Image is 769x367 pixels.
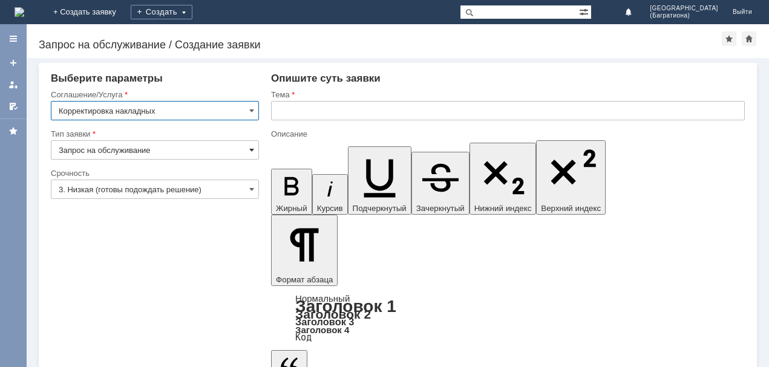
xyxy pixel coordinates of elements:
[470,143,537,215] button: Нижний индекс
[474,204,532,213] span: Нижний индекс
[51,130,257,138] div: Тип заявки
[295,307,371,321] a: Заголовок 2
[722,31,736,46] div: Добавить в избранное
[131,5,192,19] div: Создать
[271,215,338,286] button: Формат абзаца
[276,275,333,284] span: Формат абзаца
[353,204,407,213] span: Подчеркнутый
[650,12,718,19] span: (Багратиона)
[51,169,257,177] div: Срочность
[312,174,348,215] button: Курсив
[579,5,591,17] span: Расширенный поиск
[295,293,350,304] a: Нормальный
[416,204,465,213] span: Зачеркнутый
[295,325,349,335] a: Заголовок 4
[348,146,411,215] button: Подчеркнутый
[4,97,23,116] a: Мои согласования
[4,75,23,94] a: Мои заявки
[51,73,163,84] span: Выберите параметры
[271,294,745,342] div: Формат абзаца
[271,91,742,99] div: Тема
[4,53,23,73] a: Создать заявку
[411,152,470,215] button: Зачеркнутый
[276,204,307,213] span: Жирный
[650,5,718,12] span: [GEOGRAPHIC_DATA]
[39,39,722,51] div: Запрос на обслуживание / Создание заявки
[317,204,343,213] span: Курсив
[15,7,24,17] a: Перейти на домашнюю страницу
[295,316,354,327] a: Заголовок 3
[51,91,257,99] div: Соглашение/Услуга
[541,204,601,213] span: Верхний индекс
[742,31,756,46] div: Сделать домашней страницей
[15,7,24,17] img: logo
[271,169,312,215] button: Жирный
[271,130,742,138] div: Описание
[271,73,381,84] span: Опишите суть заявки
[295,297,396,316] a: Заголовок 1
[295,332,312,343] a: Код
[536,140,606,215] button: Верхний индекс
